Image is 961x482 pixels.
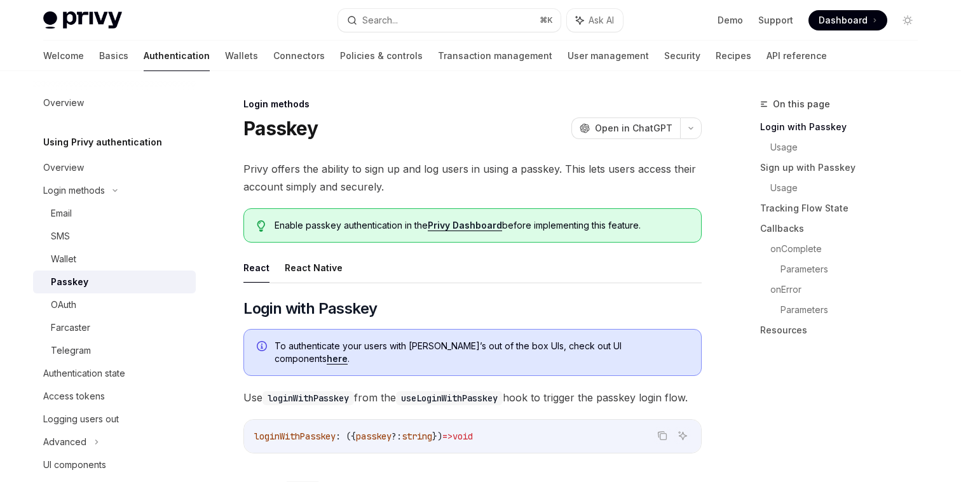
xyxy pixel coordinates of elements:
[257,220,266,232] svg: Tip
[356,431,392,442] span: passkey
[243,253,269,283] button: React
[43,11,122,29] img: light logo
[275,340,688,365] span: To authenticate your users with [PERSON_NAME]’s out of the box UIs, check out UI components .
[99,41,128,71] a: Basics
[33,91,196,114] a: Overview
[51,297,76,312] div: OAuth
[243,160,702,196] span: Privy offers the ability to sign up and log users in using a passkey. This lets users access thei...
[595,122,672,135] span: Open in ChatGPT
[392,431,402,442] span: ?:
[51,320,90,335] div: Farcaster
[225,41,258,71] a: Wallets
[780,300,928,320] a: Parameters
[33,339,196,362] a: Telegram
[327,353,348,365] a: here
[33,248,196,271] a: Wallet
[780,259,928,279] a: Parameters
[340,41,423,71] a: Policies & controls
[567,9,623,32] button: Ask AI
[33,293,196,316] a: OAuth
[396,391,503,405] code: useLoginWithPasskey
[897,10,918,30] button: Toggle dark mode
[718,14,743,27] a: Demo
[43,412,119,427] div: Logging users out
[760,320,928,340] a: Resources
[273,41,325,71] a: Connectors
[51,274,88,290] div: Passkey
[716,41,751,71] a: Recipes
[33,453,196,476] a: UI components
[338,9,561,32] button: Search...⌘K
[819,14,868,27] span: Dashboard
[428,220,502,231] a: Privy Dashboard
[767,41,827,71] a: API reference
[51,206,72,221] div: Email
[540,15,553,25] span: ⌘ K
[571,117,680,139] button: Open in ChatGPT
[43,389,105,404] div: Access tokens
[770,279,928,300] a: onError
[51,251,76,267] div: Wallet
[243,389,702,406] span: Use from the hook to trigger the passkey login flow.
[243,98,702,110] div: Login methods
[43,457,106,472] div: UI components
[758,14,793,27] a: Support
[33,156,196,179] a: Overview
[438,41,552,71] a: Transaction management
[664,41,700,71] a: Security
[770,178,928,198] a: Usage
[33,271,196,293] a: Passkey
[33,362,196,385] a: Authentication state
[442,431,453,442] span: =>
[770,239,928,259] a: onComplete
[262,391,354,405] code: loginWithPasskey
[760,117,928,137] a: Login with Passkey
[33,316,196,339] a: Farcaster
[773,97,830,112] span: On this page
[144,41,210,71] a: Authentication
[43,135,162,150] h5: Using Privy authentication
[43,366,125,381] div: Authentication state
[33,225,196,248] a: SMS
[33,385,196,408] a: Access tokens
[43,95,84,110] div: Overview
[254,431,336,442] span: loginWithPasskey
[568,41,649,71] a: User management
[243,298,377,319] span: Login with Passkey
[285,253,343,283] button: React Native
[43,41,84,71] a: Welcome
[808,10,887,30] a: Dashboard
[654,427,671,444] button: Copy the contents from the code block
[402,431,432,442] span: string
[51,229,70,244] div: SMS
[760,157,928,178] a: Sign up with Passkey
[43,183,105,198] div: Login methods
[674,427,691,444] button: Ask AI
[33,202,196,225] a: Email
[336,431,356,442] span: : ({
[432,431,442,442] span: })
[243,117,318,140] h1: Passkey
[589,14,614,27] span: Ask AI
[453,431,473,442] span: void
[362,13,398,28] div: Search...
[257,341,269,354] svg: Info
[770,137,928,157] a: Usage
[760,198,928,218] a: Tracking Flow State
[33,408,196,431] a: Logging users out
[51,343,91,358] div: Telegram
[760,218,928,239] a: Callbacks
[43,160,84,175] div: Overview
[43,434,86,450] div: Advanced
[275,219,688,232] span: Enable passkey authentication in the before implementing this feature.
